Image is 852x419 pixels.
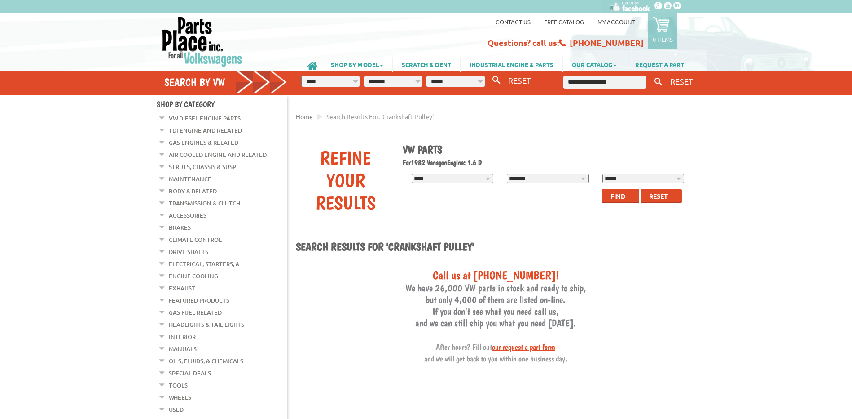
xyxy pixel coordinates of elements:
[169,125,242,136] a: TDI Engine and Related
[169,234,222,245] a: Climate Control
[296,240,695,254] h1: Search results for 'Crankshaft pulley'
[652,75,665,89] button: Keyword Search
[169,185,217,197] a: Body & Related
[169,161,244,173] a: Struts, Chassis & Suspe...
[610,192,625,200] span: Find
[169,270,218,282] a: Engine Cooling
[169,355,243,367] a: Oils, Fluids, & Chemicals
[489,74,504,87] button: Search By VW...
[461,57,562,72] a: INDUSTRIAL ENGINE & PARTS
[508,76,531,85] span: RESET
[303,147,389,214] div: Refine Your Results
[169,367,211,379] a: Special Deals
[169,258,244,270] a: Electrical, Starters, &...
[563,57,626,72] a: OUR CATALOG
[505,74,535,87] button: RESET
[597,18,635,26] a: My Account
[169,149,267,160] a: Air Cooled Engine and Related
[161,16,243,67] img: Parts Place Inc!
[164,76,287,89] h4: Search by VW
[447,158,482,167] span: Engine: 1.6 D
[169,112,241,124] a: VW Diesel Engine Parts
[653,36,673,43] p: 0 items
[169,343,197,355] a: Manuals
[296,268,695,364] h3: We have 26,000 VW parts in stock and ready to ship, but only 4,000 of them are listed on-line. If...
[296,112,313,120] a: Home
[496,18,531,26] a: Contact us
[648,13,677,49] a: 0 items
[169,137,238,148] a: Gas Engines & Related
[393,57,460,72] a: SCRATCH & DENT
[169,294,229,306] a: Featured Products
[544,18,584,26] a: Free Catalog
[403,143,689,156] h1: VW Parts
[403,158,689,167] h2: 1982 Vanagon
[169,173,211,185] a: Maintenance
[169,197,240,209] a: Transmission & Clutch
[169,392,191,403] a: Wheels
[157,99,287,109] h4: Shop By Category
[169,222,191,233] a: Brakes
[169,379,188,391] a: Tools
[326,112,434,120] span: Search results for: 'Crankshaft pulley'
[641,189,682,203] button: Reset
[433,268,559,282] span: Call us at [PHONE_NUMBER]!
[602,189,639,203] button: Find
[322,57,392,72] a: SHOP BY MODEL
[403,158,411,167] span: For
[169,282,195,294] a: Exhaust
[492,342,555,352] a: our request a part form
[649,192,668,200] span: Reset
[169,404,184,415] a: Used
[169,246,208,258] a: Drive Shafts
[169,209,206,221] a: Accessories
[667,75,697,88] button: RESET
[169,307,222,318] a: Gas Fuel Related
[169,319,244,330] a: Headlights & Tail Lights
[670,76,693,86] span: RESET
[169,331,196,343] a: Interior
[626,57,693,72] a: REQUEST A PART
[424,342,567,363] span: After hours? Fill out and we will get back to you within one business day.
